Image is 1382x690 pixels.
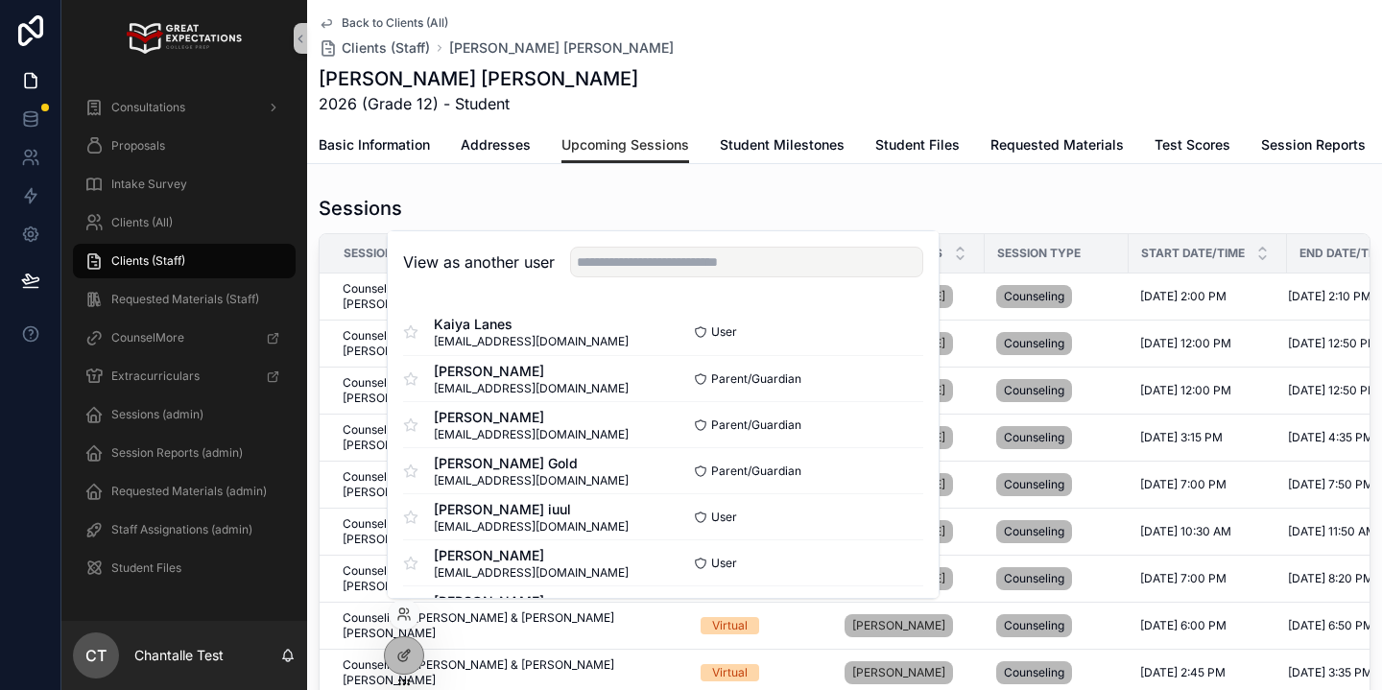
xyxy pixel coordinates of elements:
h1: Sessions [319,195,402,222]
a: Student Files [875,128,960,166]
span: [EMAIL_ADDRESS][DOMAIN_NAME] [434,334,629,349]
a: Session Reports [1261,128,1366,166]
a: Requested Materials (admin) [73,474,296,509]
a: Requested Materials (Staff) [73,282,296,317]
span: Parent/Guardian [711,417,801,433]
a: Clients (All) [73,205,296,240]
span: Student Files [111,560,181,576]
img: App logo [127,23,241,54]
a: Session Reports (admin) [73,436,296,470]
span: Test Scores [1155,135,1230,155]
a: Addresses [461,128,531,166]
span: Clients (Staff) [342,38,430,58]
span: Counseling – [PERSON_NAME] & [PERSON_NAME] [PERSON_NAME] [343,422,678,453]
span: Kaiya Lanes [434,315,629,334]
span: [PERSON_NAME] [434,592,629,611]
span: Upcoming Sessions [561,135,689,155]
span: [DATE] 12:50 PM [1288,336,1378,351]
span: [PERSON_NAME] [852,618,945,633]
span: User [711,510,737,525]
span: [DATE] 12:00 PM [1140,336,1231,351]
a: Student Files [73,551,296,585]
span: Counseling – [PERSON_NAME] & [PERSON_NAME] [PERSON_NAME] [343,469,678,500]
span: [EMAIL_ADDRESS][DOMAIN_NAME] [434,565,629,581]
a: Staff Assignations (admin) [73,512,296,547]
span: Clients (Staff) [111,253,185,269]
a: [PERSON_NAME] [PERSON_NAME] [449,38,674,58]
span: Counseling [1004,430,1064,445]
span: [PERSON_NAME] iuul [434,500,629,519]
span: [EMAIL_ADDRESS][DOMAIN_NAME] [434,473,629,488]
a: Upcoming Sessions [561,128,689,164]
span: Parent/Guardian [711,371,801,387]
span: Counseling [1004,524,1064,539]
span: Counseling [1004,383,1064,398]
span: [DATE] 2:45 PM [1140,665,1226,680]
span: CT [85,644,107,667]
span: User [711,556,737,571]
a: Extracurriculars [73,359,296,393]
span: Requested Materials (Staff) [111,292,259,307]
span: Counseling [1004,477,1064,492]
span: Counseling [1004,336,1064,351]
span: Session Type [997,246,1081,261]
span: [DATE] 12:00 PM [1140,383,1231,398]
span: Counseling [1004,665,1064,680]
a: Back to Clients (All) [319,15,448,31]
span: [DATE] 2:10 PM [1288,289,1371,304]
span: [PERSON_NAME] Gold [434,454,629,473]
div: Virtual [712,617,748,634]
span: [DATE] 3:15 PM [1140,430,1223,445]
span: Session Reports (admin) [111,445,243,461]
div: Virtual [712,664,748,681]
span: CounselMore [111,330,184,345]
span: [PERSON_NAME] [434,362,629,381]
span: Counseling – [PERSON_NAME] & [PERSON_NAME] [PERSON_NAME] [343,610,678,641]
span: Session Name [344,246,431,261]
span: [PERSON_NAME] [852,665,945,680]
a: Test Scores [1155,128,1230,166]
span: [DATE] 6:50 PM [1288,618,1373,633]
span: [DATE] 3:35 PM [1288,665,1372,680]
span: Sessions (admin) [111,407,203,422]
p: Chantalle Test [134,646,224,665]
span: [DATE] 12:50 PM [1288,383,1378,398]
h2: View as another user [403,250,555,274]
span: [DATE] 11:50 AM [1288,524,1376,539]
a: Sessions (admin) [73,397,296,432]
span: Extracurriculars [111,369,200,384]
span: [DATE] 7:50 PM [1288,477,1373,492]
a: Requested Materials [990,128,1124,166]
span: Start Date/Time [1141,246,1245,261]
span: 2026 (Grade 12) - Student [319,92,638,115]
span: [DATE] 6:00 PM [1140,618,1227,633]
span: [EMAIL_ADDRESS][DOMAIN_NAME] [434,381,629,396]
span: [DATE] 8:20 PM [1288,571,1373,586]
span: Addresses [461,135,531,155]
span: Requested Materials [990,135,1124,155]
span: Counseling [1004,289,1064,304]
span: Counseling – [PERSON_NAME] & [PERSON_NAME] [PERSON_NAME] [343,516,678,547]
span: [EMAIL_ADDRESS][DOMAIN_NAME] [434,519,629,535]
a: Intake Survey [73,167,296,202]
span: Counseling – [PERSON_NAME] & [PERSON_NAME] [PERSON_NAME] [343,328,678,359]
span: Basic Information [319,135,430,155]
span: Counseling – [PERSON_NAME] & [PERSON_NAME] [PERSON_NAME] [343,563,678,594]
span: [PERSON_NAME] [434,546,629,565]
span: [DATE] 4:35 PM [1288,430,1373,445]
a: Clients (Staff) [319,38,430,58]
span: User [711,324,737,340]
span: Back to Clients (All) [342,15,448,31]
span: Requested Materials (admin) [111,484,267,499]
span: Counseling – [PERSON_NAME] & [PERSON_NAME] [PERSON_NAME] [343,281,678,312]
h1: [PERSON_NAME] [PERSON_NAME] [319,65,638,92]
span: Clients (All) [111,215,173,230]
span: [DATE] 2:00 PM [1140,289,1227,304]
span: Parent/Guardian [711,464,801,479]
a: Proposals [73,129,296,163]
a: CounselMore [73,321,296,355]
span: [PERSON_NAME] [434,408,629,427]
a: Basic Information [319,128,430,166]
span: Student Milestones [720,135,845,155]
span: Student Files [875,135,960,155]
